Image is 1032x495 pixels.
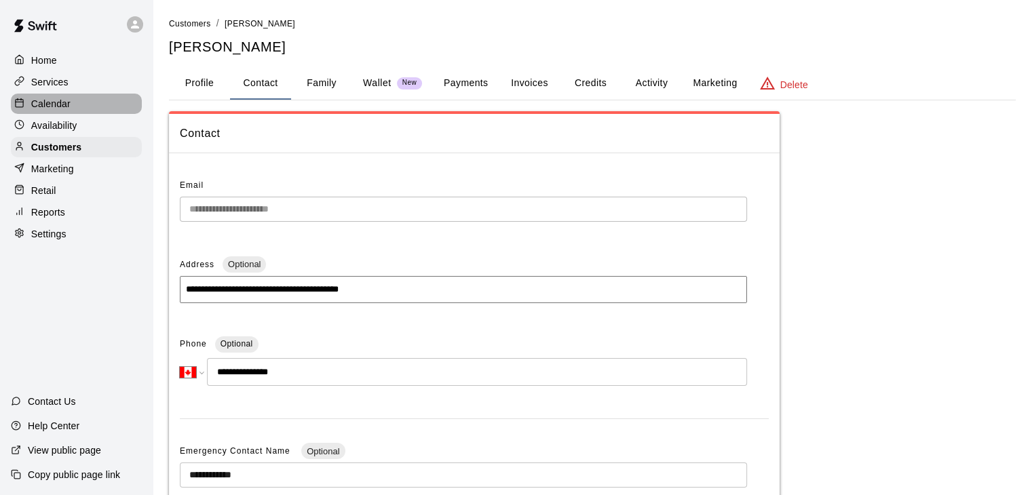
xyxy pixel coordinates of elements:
[31,54,57,67] p: Home
[28,395,76,408] p: Contact Us
[31,119,77,132] p: Availability
[11,180,142,201] a: Retail
[180,260,214,269] span: Address
[180,446,293,456] span: Emergency Contact Name
[31,227,66,241] p: Settings
[169,18,211,28] a: Customers
[216,16,219,31] li: /
[180,125,769,142] span: Contact
[397,79,422,87] span: New
[560,67,621,100] button: Credits
[169,67,1016,100] div: basic tabs example
[28,419,79,433] p: Help Center
[31,162,74,176] p: Marketing
[28,443,101,457] p: View public page
[169,19,211,28] span: Customers
[301,446,345,456] span: Optional
[169,16,1016,31] nav: breadcrumb
[780,78,808,92] p: Delete
[169,67,230,100] button: Profile
[225,19,295,28] span: [PERSON_NAME]
[180,197,747,222] div: The email of an existing customer can only be changed by the customer themselves at https://book....
[291,67,352,100] button: Family
[31,75,69,89] p: Services
[11,50,142,71] a: Home
[223,259,266,269] span: Optional
[621,67,682,100] button: Activity
[433,67,499,100] button: Payments
[31,205,65,219] p: Reports
[11,202,142,222] a: Reports
[169,38,1016,56] h5: [PERSON_NAME]
[11,72,142,92] a: Services
[221,339,253,349] span: Optional
[31,97,71,111] p: Calendar
[31,140,81,154] p: Customers
[180,334,207,355] span: Phone
[499,67,560,100] button: Invoices
[31,184,56,197] p: Retail
[11,137,142,157] a: Customers
[11,159,142,179] a: Marketing
[180,180,204,190] span: Email
[230,67,291,100] button: Contact
[28,468,120,481] p: Copy public page link
[11,94,142,114] a: Calendar
[682,67,748,100] button: Marketing
[363,76,391,90] p: Wallet
[11,115,142,136] a: Availability
[11,224,142,244] a: Settings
